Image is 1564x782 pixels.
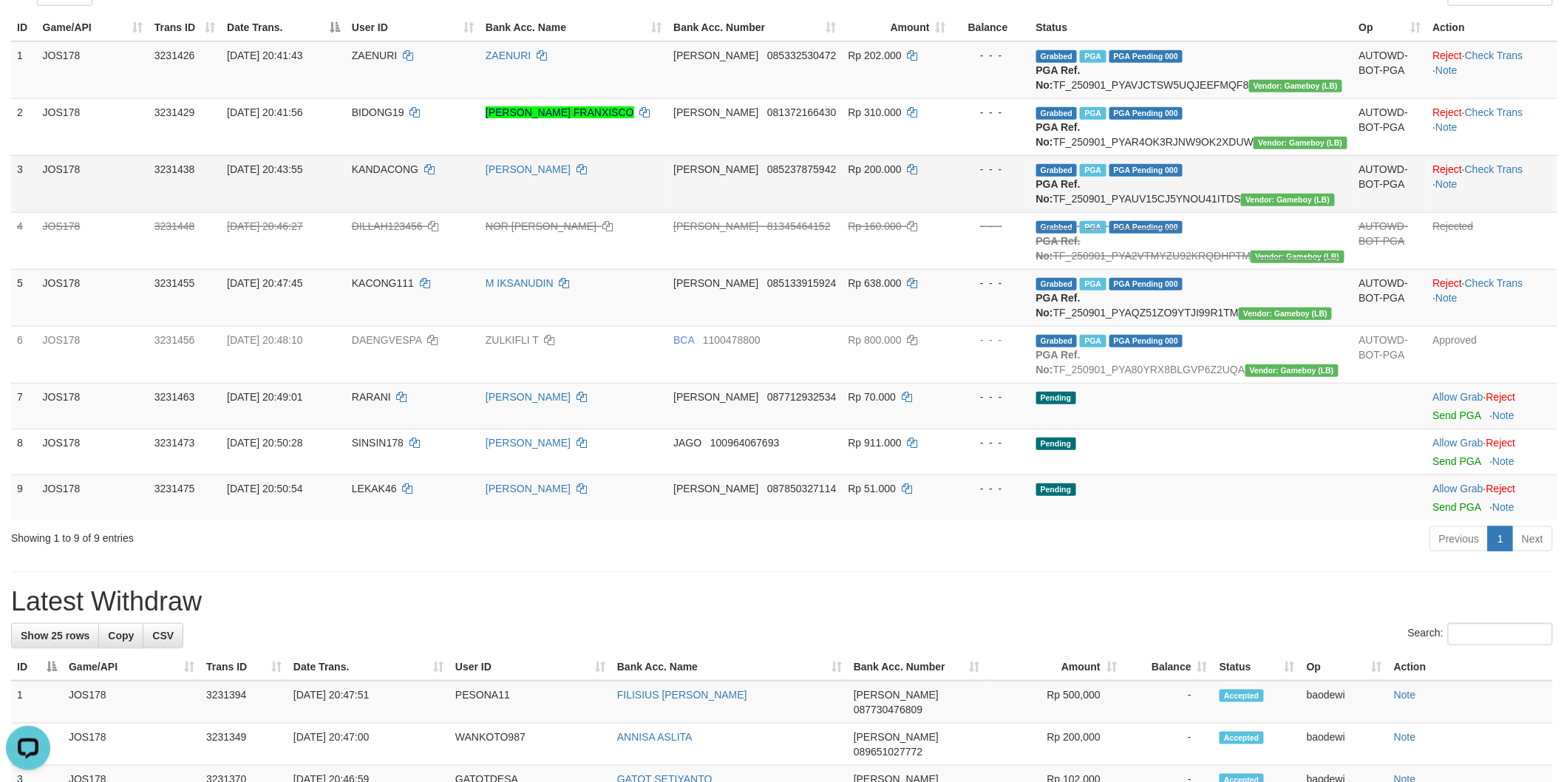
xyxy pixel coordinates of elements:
[37,41,149,99] td: JOS178
[767,220,831,232] span: Copy 81345464152 to clipboard
[1301,724,1388,766] td: baodewi
[352,334,422,346] span: DAENGVESPA
[1486,483,1516,494] a: Reject
[1433,50,1463,61] a: Reject
[1036,483,1076,496] span: Pending
[480,14,667,41] th: Bank Acc. Name: activate to sort column ascending
[486,483,571,494] a: [PERSON_NAME]
[1245,364,1339,377] span: Vendor URL: https://dashboard.q2checkout.com/secure
[352,483,397,494] span: LEKAK46
[1435,64,1458,76] a: Note
[985,653,1123,681] th: Amount: activate to sort column ascending
[1353,212,1427,269] td: AUTOWD-BOT-PGA
[1427,429,1557,475] td: ·
[1080,50,1106,63] span: Marked by baodewi
[37,475,149,520] td: JOS178
[958,105,1024,120] div: - - -
[673,50,758,61] span: [PERSON_NAME]
[1433,483,1486,494] span: ·
[617,689,747,701] a: FILISIUS [PERSON_NAME]
[149,14,221,41] th: Trans ID: activate to sort column ascending
[1353,269,1427,326] td: AUTOWD-BOT-PGA
[849,163,902,175] span: Rp 200.000
[11,269,37,326] td: 5
[1254,137,1347,149] span: Vendor URL: https://dashboard.q2checkout.com/secure
[1123,681,1214,724] td: -
[227,483,302,494] span: [DATE] 20:50:54
[703,334,761,346] span: Copy 1100478800 to clipboard
[1433,277,1463,289] a: Reject
[854,731,939,743] span: [PERSON_NAME]
[1036,349,1081,375] b: PGA Ref. No:
[227,334,302,346] span: [DATE] 20:48:10
[154,220,195,232] span: 3231448
[1214,653,1301,681] th: Status: activate to sort column ascending
[1109,335,1183,347] span: PGA Pending
[11,525,641,545] div: Showing 1 to 9 of 9 entries
[352,220,423,232] span: DILLAH123456
[767,483,836,494] span: Copy 087850327114 to clipboard
[673,277,758,289] span: [PERSON_NAME]
[1433,391,1483,403] a: Allow Grab
[227,106,302,118] span: [DATE] 20:41:56
[1109,50,1183,63] span: PGA Pending
[1030,212,1353,269] td: TF_250901_PYA2VTMYZU92KRQDHPTM
[1486,391,1516,403] a: Reject
[200,653,288,681] th: Trans ID: activate to sort column ascending
[1433,437,1483,449] a: Allow Grab
[200,681,288,724] td: 3231394
[849,106,902,118] span: Rp 310.000
[11,41,37,99] td: 1
[1394,731,1416,743] a: Note
[1427,326,1557,383] td: Approved
[673,220,758,232] span: [PERSON_NAME]
[1109,107,1183,120] span: PGA Pending
[958,48,1024,63] div: - - -
[1036,164,1078,177] span: Grabbed
[11,587,1553,616] h1: Latest Withdraw
[288,724,449,766] td: [DATE] 20:47:00
[352,50,397,61] span: ZAENURI
[1408,623,1553,645] label: Search:
[1435,178,1458,190] a: Note
[1433,437,1486,449] span: ·
[1512,526,1553,551] a: Next
[1123,724,1214,766] td: -
[1448,623,1553,645] input: Search:
[1353,326,1427,383] td: AUTOWD-BOT-PGA
[1433,391,1486,403] span: ·
[11,155,37,212] td: 3
[37,212,149,269] td: JOS178
[1465,277,1523,289] a: Check Trans
[486,220,596,232] a: NOR [PERSON_NAME]
[37,429,149,475] td: JOS178
[767,50,836,61] span: Copy 085332530472 to clipboard
[154,163,195,175] span: 3231438
[673,106,758,118] span: [PERSON_NAME]
[11,14,37,41] th: ID
[1109,221,1183,234] span: PGA Pending
[673,483,758,494] span: [PERSON_NAME]
[1492,409,1514,421] a: Note
[1353,41,1427,99] td: AUTOWD-BOT-PGA
[958,276,1024,290] div: - - -
[154,391,195,403] span: 3231463
[1394,689,1416,701] a: Note
[673,437,701,449] span: JAGO
[1080,221,1106,234] span: Marked by baodewi
[843,14,952,41] th: Amount: activate to sort column ascending
[200,724,288,766] td: 3231349
[1435,121,1458,133] a: Note
[11,326,37,383] td: 6
[849,334,902,346] span: Rp 800.000
[854,689,939,701] span: [PERSON_NAME]
[1241,194,1334,206] span: Vendor URL: https://dashboard.q2checkout.com/secure
[1301,653,1388,681] th: Op: activate to sort column ascending
[449,681,611,724] td: PESONA11
[1249,80,1342,92] span: Vendor URL: https://dashboard.q2checkout.com/secure
[1036,50,1078,63] span: Grabbed
[221,14,346,41] th: Date Trans.: activate to sort column descending
[1427,475,1557,520] td: ·
[352,277,414,289] span: KACONG111
[1488,526,1513,551] a: 1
